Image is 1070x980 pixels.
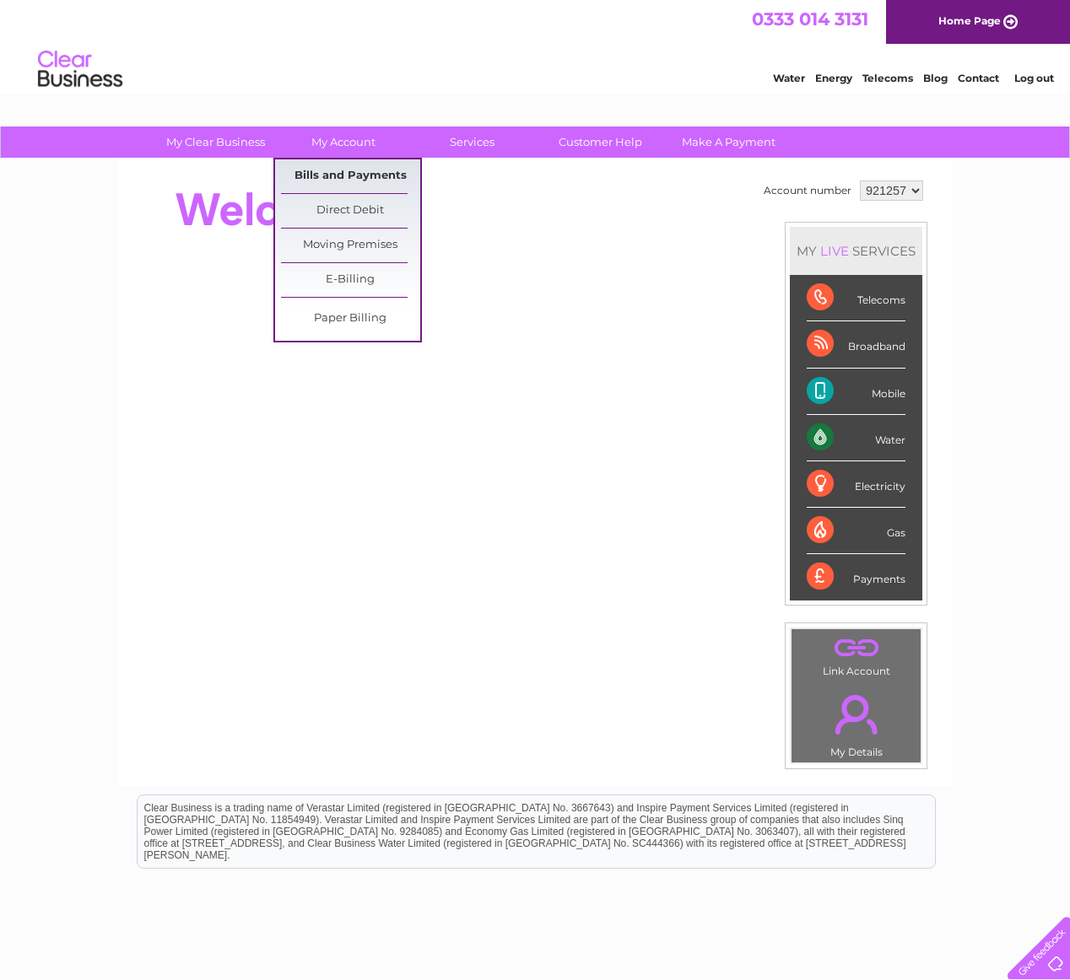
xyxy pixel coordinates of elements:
[862,72,913,84] a: Telecoms
[1014,72,1054,84] a: Log out
[146,127,285,158] a: My Clear Business
[815,72,852,84] a: Energy
[281,229,420,262] a: Moving Premises
[807,321,905,368] div: Broadband
[281,302,420,336] a: Paper Billing
[807,369,905,415] div: Mobile
[659,127,798,158] a: Make A Payment
[958,72,999,84] a: Contact
[37,44,123,95] img: logo.png
[752,8,868,30] a: 0333 014 3131
[807,461,905,508] div: Electricity
[281,194,420,228] a: Direct Debit
[531,127,670,158] a: Customer Help
[759,176,856,205] td: Account number
[281,263,420,297] a: E-Billing
[817,243,852,259] div: LIVE
[923,72,948,84] a: Blog
[807,508,905,554] div: Gas
[281,159,420,193] a: Bills and Payments
[807,415,905,461] div: Water
[791,681,921,763] td: My Details
[138,9,935,82] div: Clear Business is a trading name of Verastar Limited (registered in [GEOGRAPHIC_DATA] No. 3667643...
[807,275,905,321] div: Telecoms
[790,227,922,275] div: MY SERVICES
[796,685,916,744] a: .
[403,127,542,158] a: Services
[274,127,413,158] a: My Account
[807,554,905,600] div: Payments
[773,72,805,84] a: Water
[796,633,916,663] a: .
[791,628,921,681] td: Link Account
